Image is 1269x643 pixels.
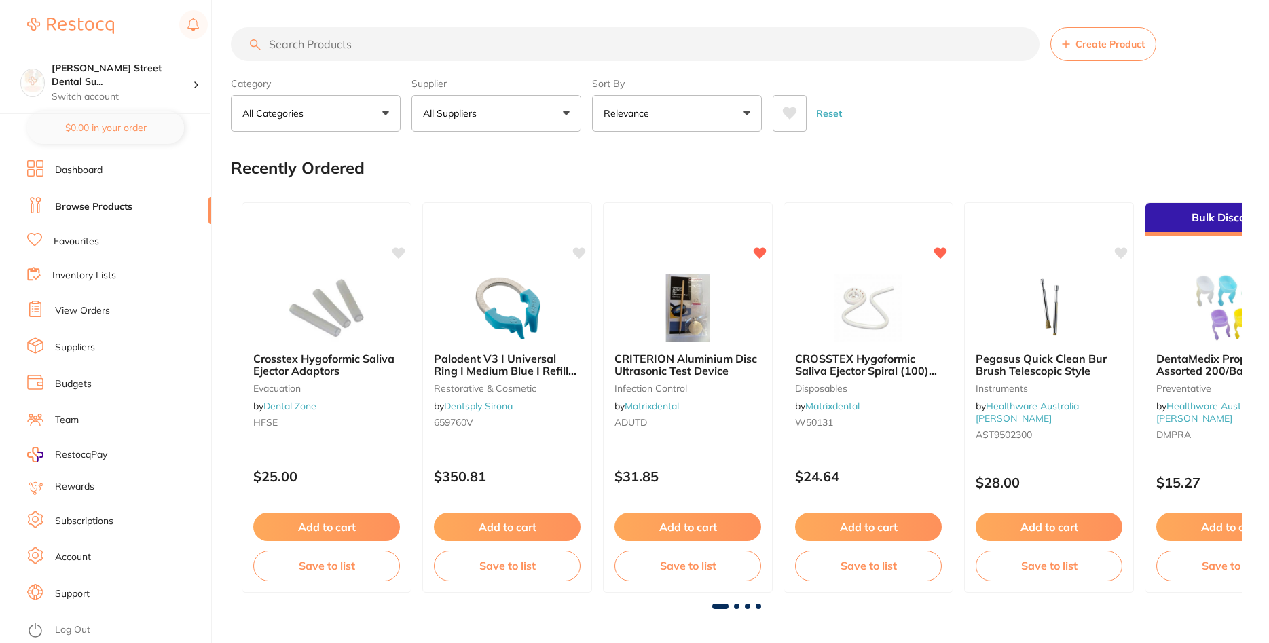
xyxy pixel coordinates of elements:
span: Create Product [1075,39,1145,50]
button: Reset [812,95,846,132]
button: Save to list [976,551,1122,581]
button: All Categories [231,95,401,132]
span: by [976,400,1079,424]
small: 659760V [434,417,581,428]
span: RestocqPay [55,448,107,462]
a: Browse Products [55,200,132,214]
b: CROSSTEX Hygoformic Saliva Ejector Spiral (100) Light Green [795,352,942,378]
p: $24.64 [795,469,942,484]
a: Budgets [55,378,92,391]
button: Add to cart [253,513,400,541]
img: Dawson Street Dental Surgery [21,69,44,92]
small: infection control [614,383,761,394]
img: Restocq Logo [27,18,114,34]
a: Dashboard [55,164,103,177]
a: Restocq Logo [27,10,114,41]
h2: Recently Ordered [231,159,365,178]
p: Relevance [604,107,655,120]
span: by [614,400,679,412]
a: RestocqPay [27,447,107,462]
b: CRITERION Aluminium Disc Ultrasonic Test Device [614,352,761,378]
a: View Orders [55,304,110,318]
small: W50131 [795,417,942,428]
a: Team [55,414,79,427]
button: Log Out [27,620,207,642]
p: All Categories [242,107,309,120]
a: Healthware Australia [PERSON_NAME] [1156,400,1259,424]
small: AST9502300 [976,429,1122,440]
button: Add to cart [614,513,761,541]
small: Evacuation [253,383,400,394]
img: CRITERION Aluminium Disc Ultrasonic Test Device [644,274,732,342]
small: disposables [795,383,942,394]
small: Instruments [976,383,1122,394]
a: Support [55,587,90,601]
a: Log Out [55,623,90,637]
a: Inventory Lists [52,269,116,282]
a: Rewards [55,480,94,494]
p: All Suppliers [423,107,482,120]
h4: Dawson Street Dental Surgery [52,62,193,88]
a: Dental Zone [263,400,316,412]
a: Healthware Australia [PERSON_NAME] [976,400,1079,424]
img: Palodent V3 I Universal Ring I Medium Blue I Refill of 2 [463,274,551,342]
button: Add to cart [434,513,581,541]
img: Crosstex Hygoformic Saliva Ejector Adaptors [282,274,371,342]
a: Account [55,551,91,564]
b: Crosstex Hygoformic Saliva Ejector Adaptors [253,352,400,378]
b: Pegasus Quick Clean Bur Brush Telescopic Style [976,352,1122,378]
button: Save to list [614,551,761,581]
button: Save to list [253,551,400,581]
img: Pegasus Quick Clean Bur Brush Telescopic Style [1005,274,1093,342]
p: $28.00 [976,475,1122,490]
label: Supplier [411,77,581,90]
a: Favourites [54,235,99,249]
small: restorative & cosmetic [434,383,581,394]
p: $25.00 [253,469,400,484]
span: by [253,400,316,412]
button: Add to cart [976,513,1122,541]
small: ADUTD [614,417,761,428]
img: RestocqPay [27,447,43,462]
button: Save to list [434,551,581,581]
a: Subscriptions [55,515,113,528]
label: Sort By [592,77,762,90]
a: Suppliers [55,341,95,354]
a: Matrixdental [625,400,679,412]
span: by [795,400,860,412]
button: All Suppliers [411,95,581,132]
b: Palodent V3 I Universal Ring I Medium Blue I Refill of 2 [434,352,581,378]
button: Save to list [795,551,942,581]
button: $0.00 in your order [27,111,184,144]
small: HFSE [253,417,400,428]
p: Switch account [52,90,193,104]
a: Dentsply Sirona [444,400,513,412]
span: by [434,400,513,412]
img: CROSSTEX Hygoformic Saliva Ejector Spiral (100) Light Green [824,274,913,342]
input: Search Products [231,27,1040,61]
p: $350.81 [434,469,581,484]
button: Add to cart [795,513,942,541]
p: $31.85 [614,469,761,484]
button: Relevance [592,95,762,132]
a: Matrixdental [805,400,860,412]
button: Create Product [1050,27,1156,61]
span: by [1156,400,1259,424]
label: Category [231,77,401,90]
